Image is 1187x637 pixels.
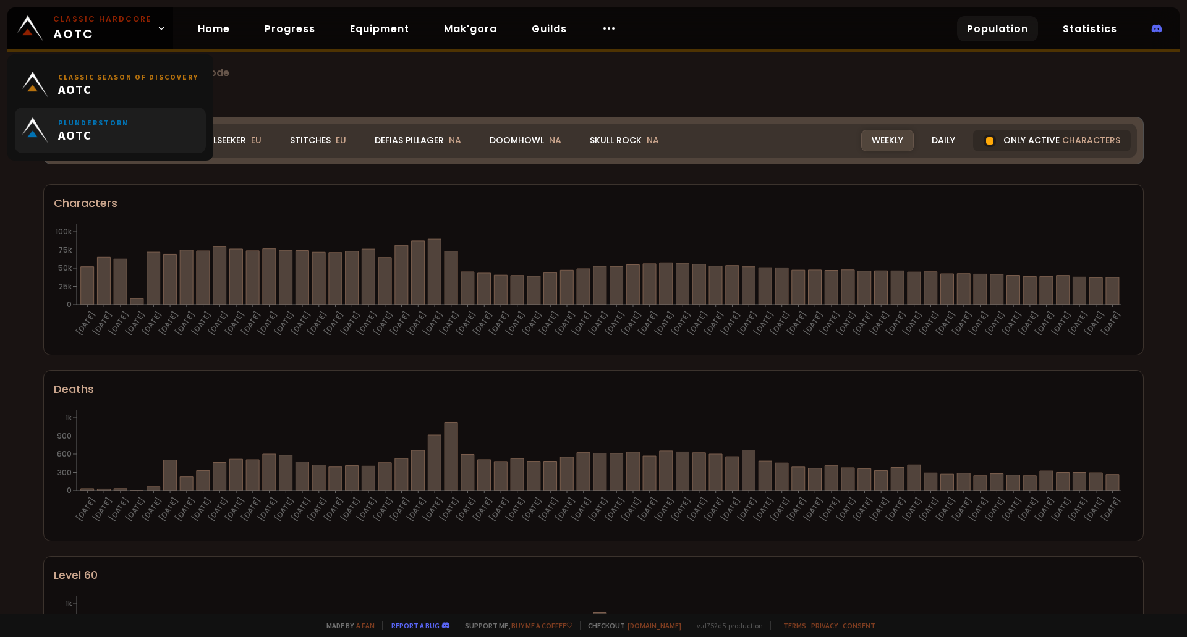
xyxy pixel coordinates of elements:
a: Classic HardcoreAOTC [7,7,173,49]
tspan: 0 [67,485,72,496]
text: [DATE] [768,496,793,523]
small: Plunderstorm [58,118,129,127]
text: [DATE] [801,310,825,337]
text: [DATE] [107,310,131,337]
text: [DATE] [652,310,676,337]
a: Statistics [1053,16,1127,41]
text: [DATE] [173,496,197,523]
a: a fan [356,621,375,630]
text: [DATE] [834,496,858,523]
text: [DATE] [537,496,561,523]
text: [DATE] [636,310,660,337]
text: [DATE] [768,310,793,337]
text: [DATE] [355,496,379,523]
text: [DATE] [156,496,181,523]
text: [DATE] [272,310,296,337]
text: [DATE] [966,310,990,337]
text: [DATE] [74,496,98,523]
text: [DATE] [421,310,445,337]
text: [DATE] [404,310,428,337]
text: [DATE] [206,310,230,337]
text: [DATE] [570,310,594,337]
text: [DATE] [107,496,131,523]
text: [DATE] [504,310,528,337]
text: [DATE] [801,496,825,523]
text: [DATE] [305,310,330,337]
tspan: 75k [58,245,72,255]
text: [DATE] [438,496,462,523]
a: Population [957,16,1038,41]
text: [DATE] [718,310,742,337]
text: [DATE] [1083,310,1107,337]
text: [DATE] [123,310,147,337]
text: [DATE] [702,496,726,523]
text: [DATE] [636,496,660,523]
text: [DATE] [851,310,875,337]
text: [DATE] [255,310,279,337]
text: [DATE] [586,496,610,523]
text: [DATE] [321,310,346,337]
text: [DATE] [255,496,279,523]
a: Home [188,16,240,41]
text: [DATE] [686,310,710,337]
a: Mak'gora [434,16,507,41]
text: [DATE] [752,496,776,523]
span: EU [336,134,346,146]
text: [DATE] [404,496,428,523]
div: Weekly [861,130,914,151]
a: Privacy [811,621,838,630]
text: [DATE] [785,496,809,523]
text: [DATE] [321,496,346,523]
text: [DATE] [934,310,958,337]
text: [DATE] [619,496,644,523]
a: Terms [783,621,806,630]
span: AOTC [58,127,129,143]
text: [DATE] [586,310,610,337]
text: [DATE] [1066,310,1090,337]
tspan: 900 [57,431,72,441]
text: [DATE] [603,496,627,523]
text: [DATE] [818,496,842,523]
text: [DATE] [718,496,742,523]
div: Characters [54,195,1133,211]
text: [DATE] [884,496,908,523]
a: [DOMAIN_NAME] [628,621,681,630]
a: Classic Season of DiscoveryAOTC [15,62,206,108]
text: [DATE] [1099,310,1123,337]
span: NA [549,134,561,146]
text: [DATE] [470,496,495,523]
a: PlunderstormAOTC [15,108,206,153]
text: [DATE] [1099,496,1123,523]
text: [DATE] [189,496,213,523]
text: [DATE] [1083,496,1107,523]
span: v. d752d5 - production [689,621,763,630]
a: Guilds [522,16,577,41]
text: [DATE] [470,310,495,337]
text: [DATE] [686,496,710,523]
div: Stitches [279,130,357,151]
span: Support me, [457,621,572,630]
text: [DATE] [388,496,412,523]
div: Level 60 [54,567,1133,583]
span: NA [449,134,461,146]
div: Defias Pillager [364,130,472,151]
text: [DATE] [619,310,644,337]
text: [DATE] [1016,496,1040,523]
div: Soulseeker [184,130,272,151]
text: [DATE] [90,310,114,337]
text: [DATE] [652,496,676,523]
text: [DATE] [487,496,511,523]
text: [DATE] [867,310,891,337]
a: Equipment [340,16,419,41]
text: [DATE] [272,496,296,523]
text: [DATE] [74,310,98,337]
small: Classic Season of Discovery [58,72,198,82]
text: [DATE] [305,496,330,523]
text: [DATE] [223,496,247,523]
text: [DATE] [123,496,147,523]
tspan: 300 [57,467,72,478]
text: [DATE] [140,496,164,523]
text: [DATE] [289,310,313,337]
text: [DATE] [917,310,941,337]
div: Doomhowl [479,130,572,151]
